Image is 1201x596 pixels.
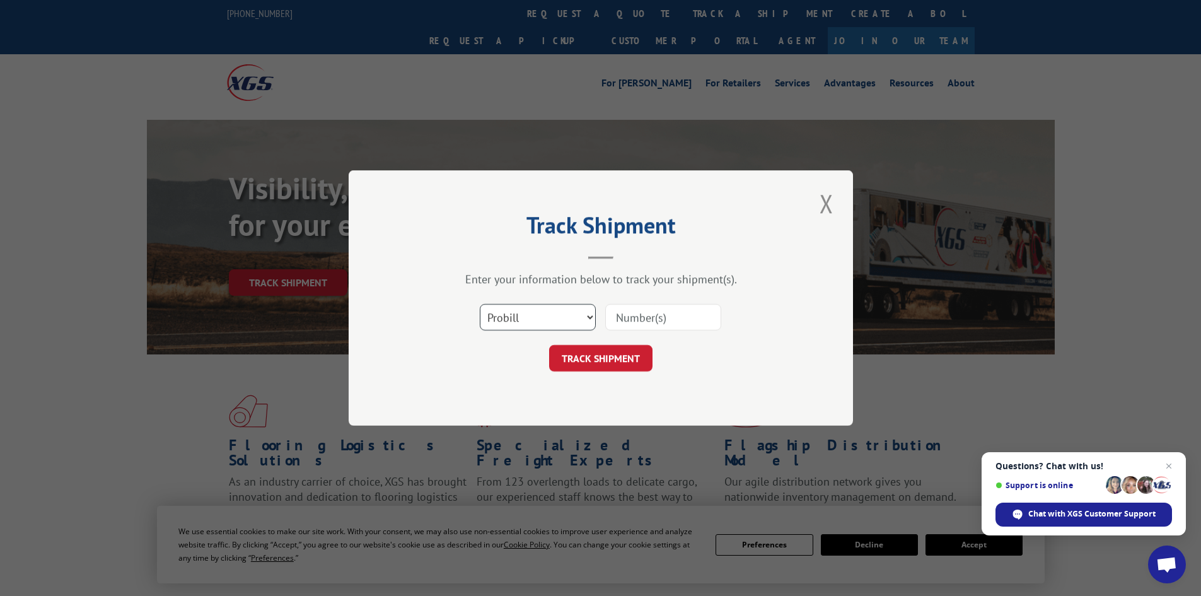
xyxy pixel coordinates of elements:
[1028,508,1156,520] span: Chat with XGS Customer Support
[816,186,837,221] button: Close modal
[995,461,1172,471] span: Questions? Chat with us!
[412,216,790,240] h2: Track Shipment
[995,481,1101,490] span: Support is online
[1148,546,1186,583] a: Open chat
[549,345,653,371] button: TRACK SHIPMENT
[995,503,1172,527] span: Chat with XGS Customer Support
[412,272,790,286] div: Enter your information below to track your shipment(s).
[605,304,721,330] input: Number(s)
